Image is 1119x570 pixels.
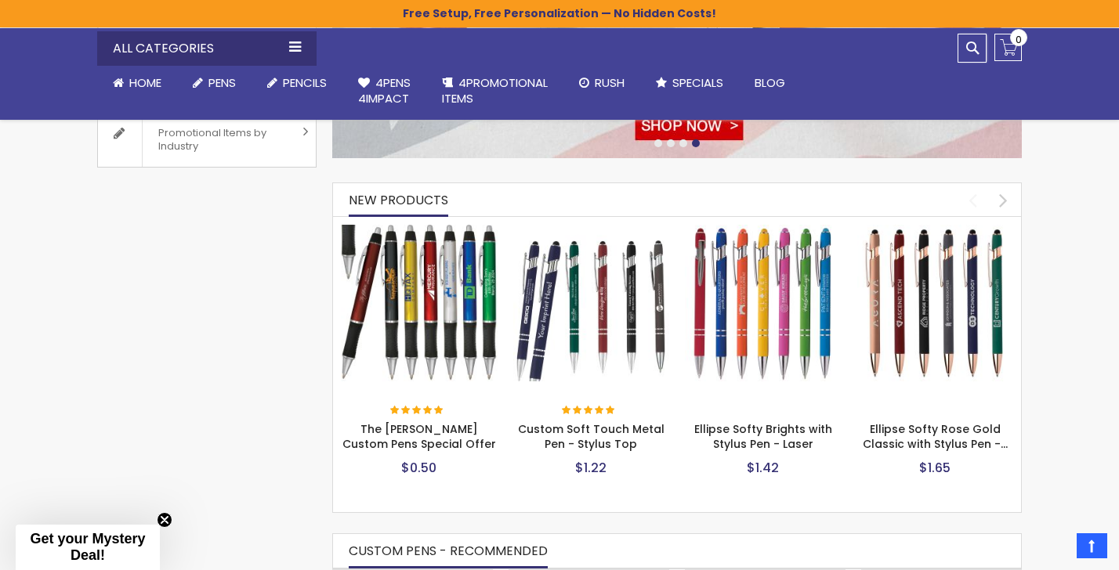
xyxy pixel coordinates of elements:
a: Blog [739,66,801,100]
span: $0.50 [401,459,436,477]
a: Pencils [252,66,342,100]
span: Home [129,74,161,91]
a: The Barton Custom Pens Special Offer [341,224,498,237]
span: $1.22 [575,459,607,477]
img: Ellipse Softy Brights with Stylus Pen - Laser [685,225,842,381]
a: Ellipse Softy Rose Gold Classic with Stylus Pen -… [863,421,1008,452]
a: Pens [177,66,252,100]
span: Get your Mystery Deal! [30,531,145,563]
span: 0 [1016,32,1022,47]
a: Ellipse Softy Rose Gold Classic with Stylus Pen - Silver Laser [857,224,1014,237]
a: 4Pens4impact [342,66,426,117]
div: prev [959,186,987,214]
a: Ellipse Softy Brights with Stylus Pen - Laser [685,224,842,237]
a: 0 [994,34,1022,61]
img: The Barton Custom Pens Special Offer [341,225,498,381]
span: CUSTOM PENS - RECOMMENDED [349,542,548,560]
a: 4PROMOTIONALITEMS [426,66,563,117]
a: Home [97,66,177,100]
iframe: Google Customer Reviews [990,528,1119,570]
span: Specials [672,74,723,91]
span: 4PROMOTIONAL ITEMS [442,74,548,106]
div: next [990,186,1017,214]
span: $1.65 [919,459,951,477]
a: Specials [640,66,739,100]
div: 100% [562,406,617,417]
img: Ellipse Softy Rose Gold Classic with Stylus Pen - Silver Laser [857,225,1014,381]
a: Custom Soft Touch Metal Pen - Stylus Top [513,224,670,237]
span: Blog [755,74,785,91]
span: New Products [349,191,448,209]
span: 4Pens 4impact [358,74,411,106]
div: 100% [390,406,445,417]
a: The [PERSON_NAME] Custom Pens Special Offer [342,421,496,452]
a: Rush [563,66,640,100]
img: Custom Soft Touch Metal Pen - Stylus Top [513,225,670,381]
a: Custom Soft Touch Metal Pen - Stylus Top [518,421,665,452]
div: All Categories [97,31,317,66]
span: Promotional Items by Industry [142,113,297,167]
span: Pens [208,74,236,91]
span: Pencils [283,74,327,91]
a: Promotional Items by Industry [98,113,316,167]
span: Rush [595,74,625,91]
div: Get your Mystery Deal!Close teaser [16,525,160,570]
a: Ellipse Softy Brights with Stylus Pen - Laser [694,421,832,452]
button: Close teaser [157,512,172,528]
span: $1.42 [747,459,779,477]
